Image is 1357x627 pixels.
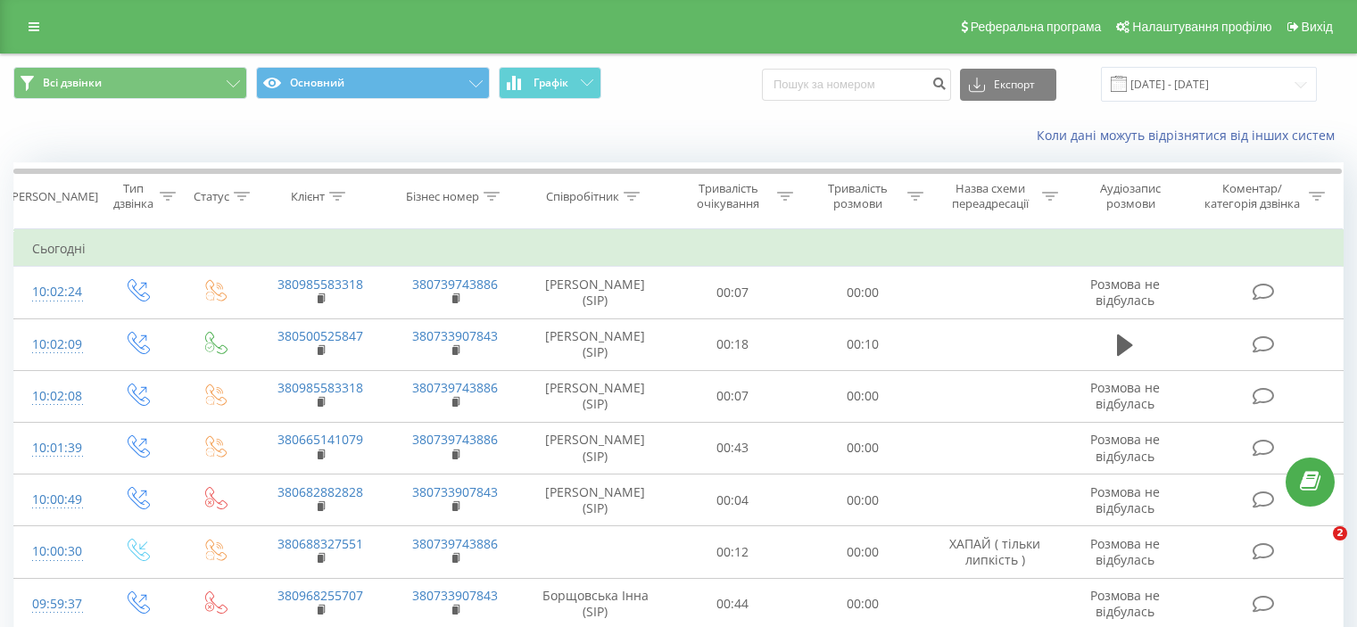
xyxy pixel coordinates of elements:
div: 10:02:24 [32,275,79,309]
div: 10:00:49 [32,483,79,517]
td: 00:04 [668,474,798,526]
td: 00:12 [668,526,798,578]
td: 00:07 [668,370,798,422]
div: 10:00:30 [32,534,79,569]
button: Основний [256,67,490,99]
span: Розмова не відбулась [1090,431,1160,464]
a: Коли дані можуть відрізнятися вiд інших систем [1037,127,1344,144]
td: 00:00 [798,526,927,578]
span: Налаштування профілю [1132,20,1271,34]
span: 2 [1333,526,1347,540]
div: Аудіозапис розмови [1079,181,1183,211]
a: 380985583318 [277,276,363,293]
div: Статус [194,189,229,204]
span: Розмова не відбулась [1090,276,1160,309]
button: Графік [499,67,601,99]
a: 380739743886 [412,276,498,293]
a: 380733907843 [412,327,498,344]
a: 380968255707 [277,587,363,604]
a: 380733907843 [412,587,498,604]
span: Розмова не відбулась [1090,379,1160,412]
div: 09:59:37 [32,587,79,622]
span: Розмова не відбулась [1090,535,1160,568]
span: Вихід [1302,20,1333,34]
span: Розмова не відбулась [1090,483,1160,516]
td: 00:00 [798,267,927,318]
div: 10:02:09 [32,327,79,362]
span: Графік [534,77,568,89]
td: 00:07 [668,267,798,318]
td: 00:43 [668,422,798,474]
div: 10:01:39 [32,431,79,466]
td: 00:18 [668,318,798,370]
td: 00:00 [798,370,927,422]
input: Пошук за номером [762,69,951,101]
button: Експорт [960,69,1056,101]
a: 380739743886 [412,431,498,448]
td: [PERSON_NAME] (SIP) [523,267,668,318]
div: Клієнт [291,189,325,204]
td: 00:00 [798,474,927,526]
td: Сьогодні [14,231,1344,267]
td: 00:10 [798,318,927,370]
iframe: Intercom live chat [1296,526,1339,569]
div: Коментар/категорія дзвінка [1200,181,1304,211]
a: 380682882828 [277,483,363,500]
a: 380733907843 [412,483,498,500]
a: 380500525847 [277,327,363,344]
div: 10:02:08 [32,379,79,414]
div: Тривалість очікування [684,181,774,211]
div: Назва схеми переадресації [944,181,1038,211]
td: [PERSON_NAME] (SIP) [523,474,668,526]
a: 380985583318 [277,379,363,396]
td: [PERSON_NAME] (SIP) [523,422,668,474]
div: [PERSON_NAME] [8,189,98,204]
span: Реферальна програма [971,20,1102,34]
a: 380688327551 [277,535,363,552]
span: Розмова не відбулась [1090,587,1160,620]
td: 00:00 [798,422,927,474]
td: [PERSON_NAME] (SIP) [523,318,668,370]
div: Співробітник [546,189,619,204]
a: 380739743886 [412,379,498,396]
button: Всі дзвінки [13,67,247,99]
td: ХАПАЙ ( тільки липкість ) [927,526,1062,578]
div: Тривалість розмови [814,181,903,211]
span: Всі дзвінки [43,76,102,90]
div: Бізнес номер [406,189,479,204]
a: 380739743886 [412,535,498,552]
a: 380665141079 [277,431,363,448]
div: Тип дзвінка [112,181,154,211]
td: [PERSON_NAME] (SIP) [523,370,668,422]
